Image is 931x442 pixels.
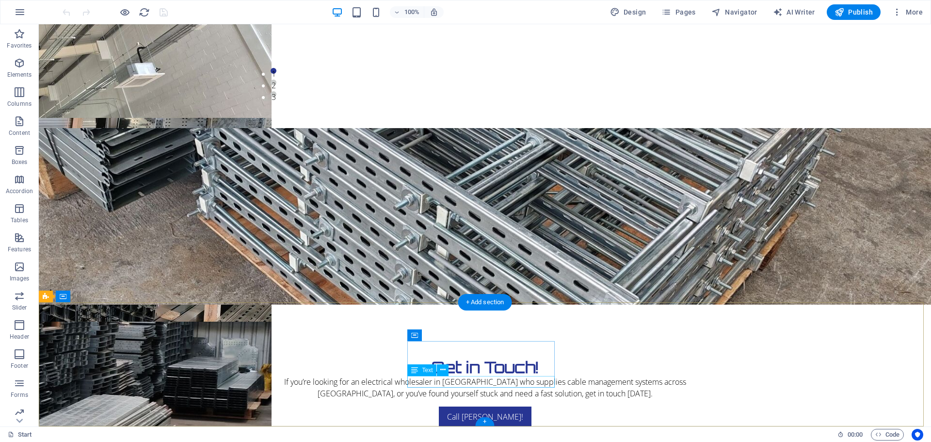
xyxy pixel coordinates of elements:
[610,7,646,17] span: Design
[8,429,32,441] a: Click to cancel selection. Double-click to open Pages
[10,275,30,282] p: Images
[232,67,238,73] button: 3
[707,4,761,20] button: Navigator
[769,4,819,20] button: AI Writer
[404,6,420,18] h6: 100%
[139,7,150,18] i: Reload page
[6,187,33,195] p: Accordion
[606,4,650,20] button: Design
[232,44,238,49] button: 1
[854,431,856,438] span: :
[7,42,32,49] p: Favorites
[8,246,31,253] p: Features
[658,4,699,20] button: Pages
[232,55,238,61] button: 2
[837,429,863,441] h6: Session time
[138,6,150,18] button: reload
[458,294,512,311] div: + Add section
[422,367,433,373] span: Text
[12,304,27,311] p: Slider
[11,216,28,224] p: Tables
[892,7,923,17] span: More
[827,4,881,20] button: Publish
[7,71,32,79] p: Elements
[11,391,28,399] p: Forms
[711,7,757,17] span: Navigator
[888,4,927,20] button: More
[11,362,28,370] p: Footer
[430,8,438,16] i: On resize automatically adjust zoom level to fit chosen device.
[10,333,29,341] p: Header
[848,429,863,441] span: 00 00
[606,4,650,20] div: Design (Ctrl+Alt+Y)
[773,7,815,17] span: AI Writer
[7,100,32,108] p: Columns
[875,429,899,441] span: Code
[12,158,28,166] p: Boxes
[119,6,130,18] button: Click here to leave preview mode and continue editing
[475,417,494,426] div: +
[390,6,424,18] button: 100%
[912,429,923,441] button: Usercentrics
[661,7,695,17] span: Pages
[835,7,873,17] span: Publish
[9,129,30,137] p: Content
[871,429,904,441] button: Code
